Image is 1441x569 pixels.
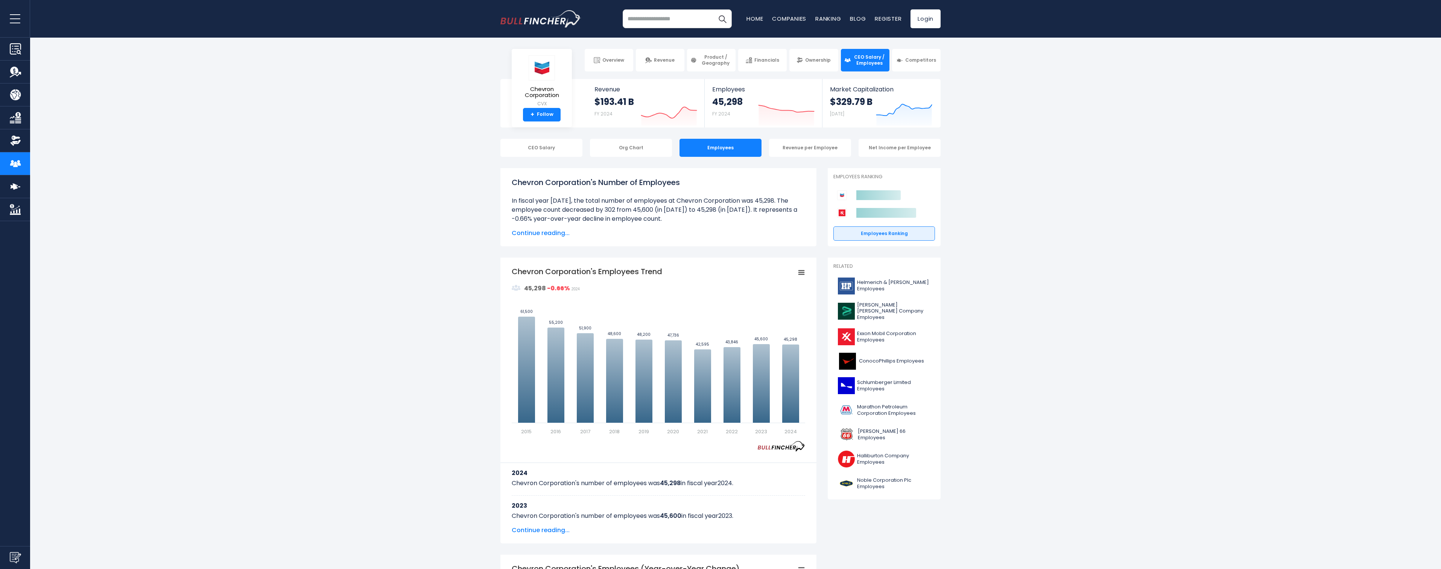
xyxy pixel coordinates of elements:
img: BKR logo [838,303,855,320]
small: FY 2024 [712,111,730,117]
a: Product / Geography [687,49,736,71]
a: Home [746,15,763,23]
span: [PERSON_NAME] [PERSON_NAME] Company Employees [857,302,930,321]
strong: 45,298 [524,284,546,293]
img: graph_employee_icon.svg [512,284,521,293]
span: Financials [754,57,779,63]
text: 48,200 [637,332,651,337]
a: Chevron Corporation CVX [517,55,566,108]
div: Net Income per Employee [859,139,941,157]
span: Competitors [905,57,936,63]
span: Revenue [654,57,675,63]
a: Market Capitalization $329.79 B [DATE] [822,79,940,127]
a: Blog [850,15,866,23]
b: 45,298 [660,479,681,487]
a: Halliburton Company Employees [833,449,935,469]
a: +Follow [523,108,561,121]
text: 45,600 [754,336,768,342]
span: Chevron Corporation [518,86,566,99]
span: Schlumberger Limited Employees [857,379,930,392]
a: Financials [738,49,787,71]
p: Chevron Corporation's number of employees was in fiscal year . [512,479,805,488]
div: Revenue per Employee [769,139,851,157]
a: Register [875,15,901,23]
span: Overview [602,57,624,63]
text: 47,736 [667,332,679,338]
strong: $329.79 B [830,96,873,108]
span: Product / Geography [699,54,732,66]
span: Helmerich & [PERSON_NAME] Employees [857,279,930,292]
strong: -0.66% [547,284,570,293]
img: COP logo [838,353,857,370]
button: Search [713,9,732,28]
span: CEO Salary / Employees [853,54,886,66]
img: XOM logo [838,328,855,345]
img: Ownership [10,135,21,146]
span: Noble Corporation Plc Employees [857,477,930,490]
img: Chevron Corporation competitors logo [837,190,847,200]
img: PSX logo [838,426,856,443]
text: 48,600 [608,331,621,337]
small: FY 2024 [594,111,613,117]
a: Revenue [636,49,684,71]
a: Ownership [789,49,838,71]
a: Ranking [815,15,841,23]
text: 55,200 [549,320,563,325]
span: Employees [712,86,814,93]
a: CEO Salary / Employees [841,49,889,71]
span: ConocoPhillips Employees [859,358,924,364]
text: 45,298 [784,337,797,342]
a: Exxon Mobil Corporation Employees [833,326,935,347]
img: Exxon Mobil Corporation competitors logo [837,208,847,218]
text: 2021 [697,428,708,435]
svg: Chevron Corporation's Employees Trend [512,266,805,435]
small: CVX [518,100,566,107]
span: 2023 [718,511,732,520]
strong: + [530,111,534,118]
text: 2023 [755,428,767,435]
text: 2019 [638,428,649,435]
a: Employees Ranking [833,226,935,241]
a: [PERSON_NAME] 66 Employees [833,424,935,445]
text: 61,500 [520,309,533,314]
span: 2024 [572,287,580,291]
div: CEO Salary [500,139,582,157]
h1: Chevron Corporation's Number of Employees [512,177,805,188]
a: [PERSON_NAME] [PERSON_NAME] Company Employees [833,300,935,323]
text: 2016 [550,428,561,435]
img: SLB logo [838,377,855,394]
strong: 45,298 [712,96,743,108]
a: Go to homepage [500,10,581,27]
a: Schlumberger Limited Employees [833,375,935,396]
li: In fiscal year [DATE], the total number of employees at Chevron Corporation was 45,298. The emplo... [512,196,805,223]
img: NE logo [838,475,855,492]
text: 2022 [726,428,738,435]
text: 2017 [580,428,590,435]
span: Halliburton Company Employees [857,453,930,466]
h3: 2023 [512,501,805,510]
span: Continue reading... [512,229,805,238]
p: Chevron Corporation's number of employees was in fiscal year . [512,511,805,520]
a: Helmerich & [PERSON_NAME] Employees [833,276,935,296]
text: 2020 [667,428,679,435]
div: Org Chart [590,139,672,157]
span: Market Capitalization [830,86,932,93]
div: Employees [679,139,762,157]
span: Ownership [805,57,831,63]
a: Employees 45,298 FY 2024 [705,79,822,127]
h3: 2024 [512,468,805,478]
span: [PERSON_NAME] 66 Employees [858,428,930,441]
a: Revenue $193.41 B FY 2024 [587,79,705,127]
img: HAL logo [838,451,855,467]
strong: $193.41 B [594,96,634,108]
text: 51,900 [579,325,591,331]
p: Related [833,263,935,270]
a: Login [911,9,941,28]
span: Continue reading... [512,526,805,535]
span: Exxon Mobil Corporation Employees [857,331,930,343]
text: 2015 [521,428,532,435]
span: Revenue [594,86,697,93]
img: MPC logo [838,402,855,419]
small: [DATE] [830,111,844,117]
text: 2024 [784,428,797,435]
